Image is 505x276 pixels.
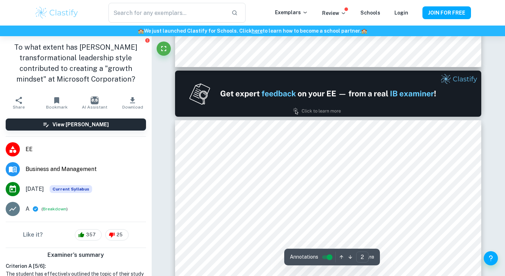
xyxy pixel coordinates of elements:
button: View [PERSON_NAME] [6,118,146,131]
span: [DATE] [26,185,44,193]
div: This exemplar is based on the current syllabus. Feel free to refer to it for inspiration/ideas wh... [50,185,92,193]
span: AI Assistant [82,105,107,110]
div: 25 [105,229,129,241]
button: JOIN FOR FREE [422,6,471,19]
p: Review [322,9,346,17]
button: Download [114,93,152,113]
div: 357 [75,229,102,241]
span: Share [13,105,25,110]
input: Search for any exemplars... [108,3,225,23]
span: Business and Management [26,165,146,173]
button: Bookmark [38,93,76,113]
a: Schools [360,10,380,16]
button: Fullscreen [157,42,171,56]
button: Report issue [145,38,150,43]
span: Current Syllabus [50,185,92,193]
button: Help and Feedback [484,251,498,265]
span: 🏫 [138,28,144,34]
span: Bookmark [46,105,68,110]
span: Annotations [290,253,318,261]
span: 🏫 [361,28,367,34]
span: / 18 [369,254,374,260]
h6: View [PERSON_NAME] [52,121,109,128]
button: AI Assistant [76,93,114,113]
h1: To what extent has [PERSON_NAME] transformational leadership style contributed to creating a "gro... [6,42,146,84]
p: Exemplars [275,9,308,16]
span: 25 [113,231,127,238]
p: A [26,205,29,213]
span: ( ) [41,206,68,212]
span: Download [122,105,143,110]
img: AI Assistant [91,96,99,104]
h6: We just launched Clastify for Schools. Click to learn how to become a school partner. [1,27,504,35]
img: Clastify logo [34,6,79,20]
h6: Criterion A [ 5 / 6 ]: [6,262,146,270]
h6: Examiner's summary [3,251,149,259]
button: Breakdown [43,206,66,212]
a: here [252,28,263,34]
span: 357 [82,231,100,238]
a: Login [394,10,408,16]
span: EE [26,145,146,154]
h6: Like it? [23,231,43,239]
img: Ad [175,71,481,117]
